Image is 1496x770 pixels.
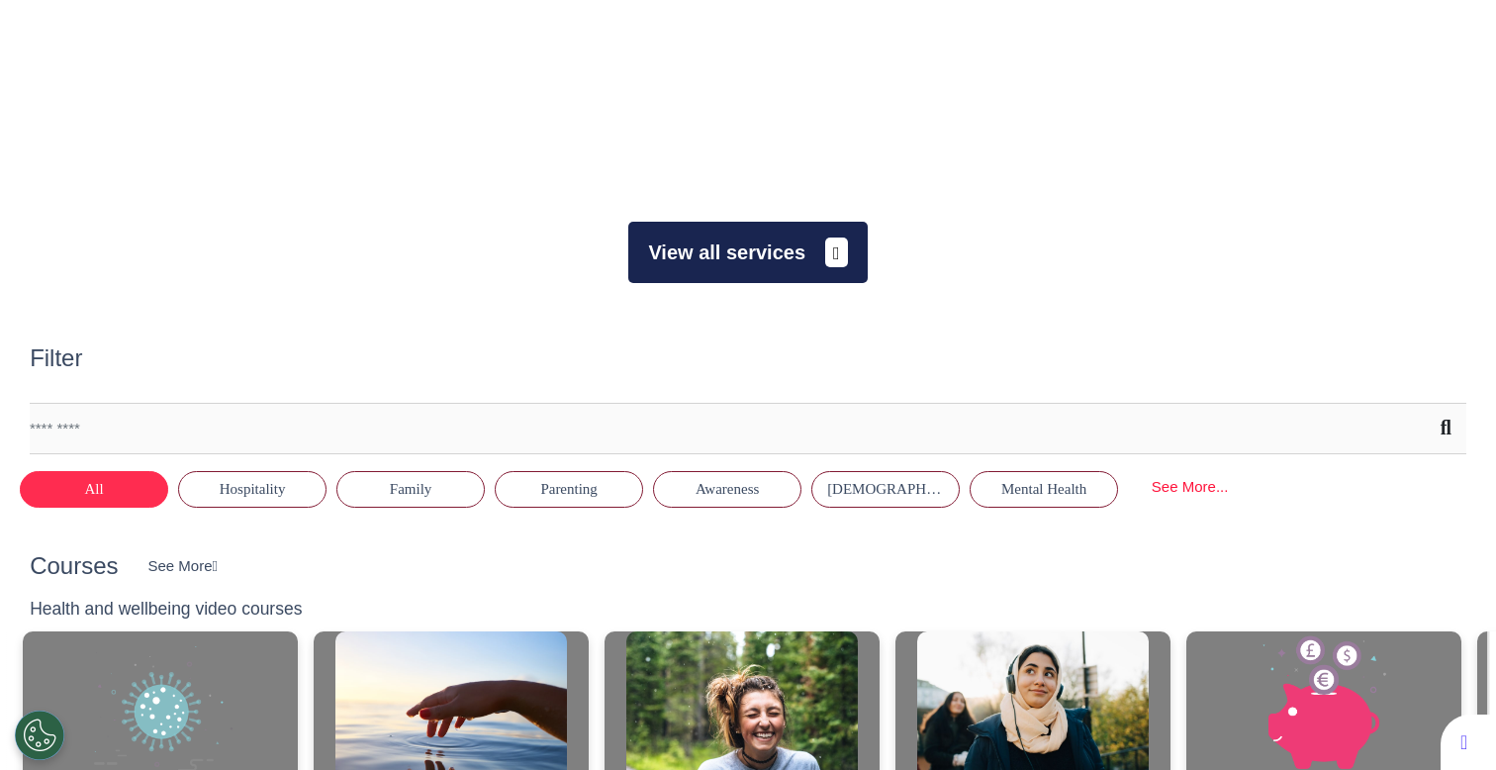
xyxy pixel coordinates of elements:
button: [DEMOGRAPHIC_DATA] Health [811,471,960,508]
button: View all services [628,222,867,283]
button: Parenting [495,471,643,508]
button: Family [336,471,485,508]
div: See More... [1128,469,1252,506]
h2: Filter [30,344,82,373]
button: Mental Health [970,471,1118,508]
h2: Courses [30,552,118,581]
button: Awareness [653,471,801,508]
button: Hospitality [178,471,327,508]
div: Health and wellbeing video courses [30,596,302,622]
button: All [20,471,168,508]
button: Open Preferences [15,711,64,760]
div: See More [148,555,219,578]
